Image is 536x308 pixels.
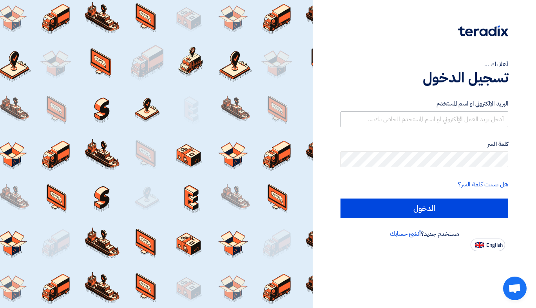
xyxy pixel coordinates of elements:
span: English [486,242,503,248]
a: Open chat [503,277,527,300]
div: مستخدم جديد؟ [340,229,508,239]
img: en-US.png [475,242,484,248]
input: الدخول [340,199,508,218]
input: أدخل بريد العمل الإلكتروني او اسم المستخدم الخاص بك ... [340,111,508,127]
img: Teradix logo [458,26,508,36]
button: English [471,239,505,251]
a: أنشئ حسابك [390,229,421,239]
label: كلمة السر [340,140,508,149]
h1: تسجيل الدخول [340,69,508,86]
label: البريد الإلكتروني او اسم المستخدم [340,99,508,108]
div: أهلا بك ... [340,60,508,69]
a: هل نسيت كلمة السر؟ [458,180,508,189]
